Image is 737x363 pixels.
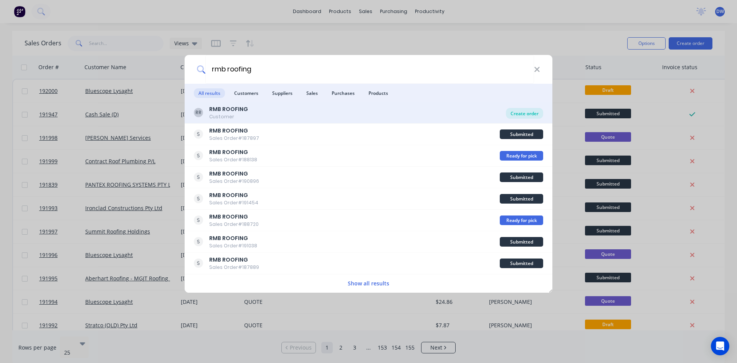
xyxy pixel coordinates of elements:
div: Sales Order #187889 [209,264,259,271]
b: RMB ROOFING [209,148,248,156]
span: Suppliers [268,88,297,98]
div: Sales Order #191454 [209,199,258,206]
div: Submitted [500,129,543,139]
div: Ready for pick up [500,151,543,161]
b: RMB ROOFING [209,256,248,264]
b: RMB ROOFING [209,213,248,220]
div: RR [194,108,203,117]
div: Sales Order #188138 [209,156,257,163]
b: RMB ROOFING [209,234,248,242]
b: RMB ROOFING [209,105,248,113]
div: Submitted [500,259,543,268]
span: Customers [230,88,263,98]
b: RMB ROOFING [209,127,248,134]
div: Ready for pick up [500,215,543,225]
input: Start typing a customer or supplier name to create a new order... [205,55,534,84]
span: Purchases [327,88,359,98]
div: Sales Order #187897 [209,135,259,142]
div: Customer [209,113,248,120]
button: Show all results [345,279,392,288]
div: Submitted [500,172,543,182]
span: Sales [302,88,322,98]
div: Submitted [500,237,543,247]
div: Open Intercom Messenger [711,337,729,355]
div: Submitted [500,194,543,204]
span: Products [364,88,393,98]
b: RMB ROOFING [209,191,248,199]
b: RMB ROOFING [209,170,248,177]
span: All results [194,88,225,98]
div: Create order [506,108,543,119]
div: Sales Order #188720 [209,221,259,228]
div: Sales Order #190896 [209,178,259,185]
div: Sales Order #191038 [209,242,257,249]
